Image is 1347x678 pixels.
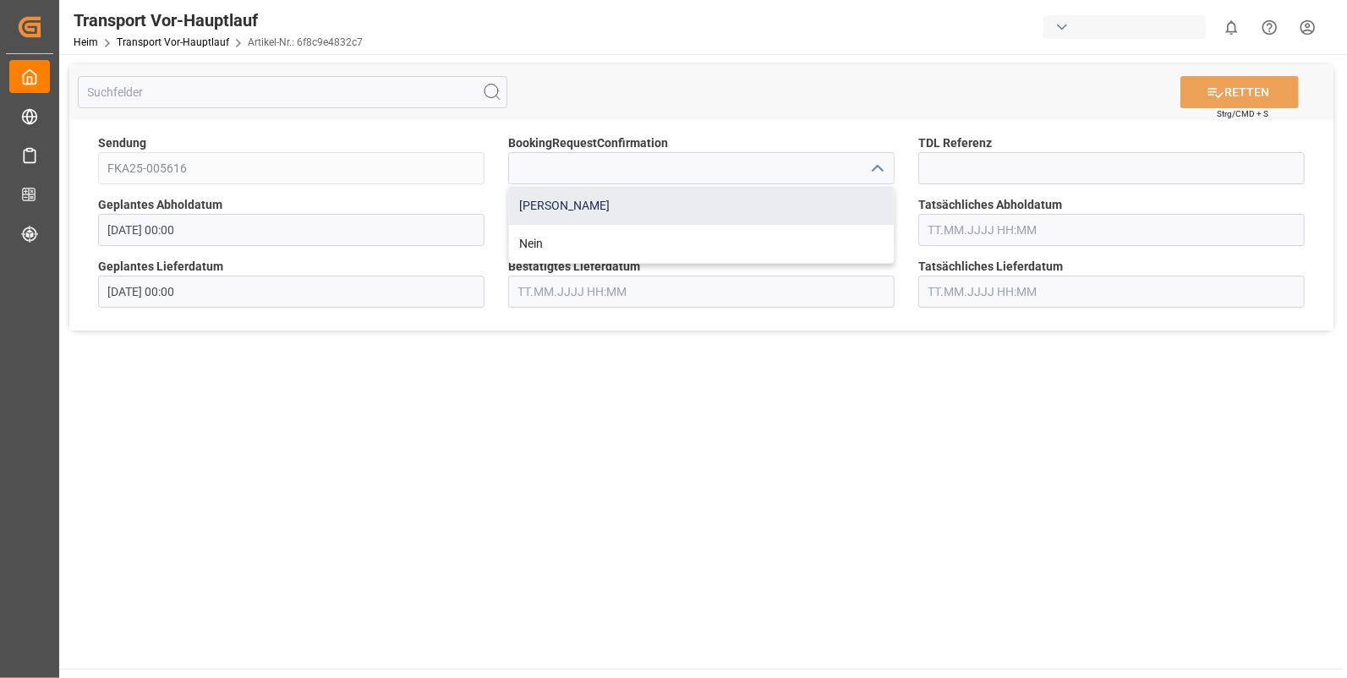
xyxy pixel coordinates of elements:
div: [PERSON_NAME] [509,187,894,225]
font: BookingRequestConfirmation [508,136,668,150]
div: Nein [509,225,894,263]
font: TDL Referenz [918,136,992,150]
font: Bestätigtes Lieferdatum [508,260,640,273]
input: Suchfelder [78,76,507,108]
font: RETTEN [1224,84,1269,101]
font: Tatsächliches Lieferdatum [918,260,1063,273]
input: TT.MM.JJJJ HH:MM [508,276,895,308]
input: TT.MM.JJJJ HH:MM [918,214,1305,246]
a: Transport Vor-Hauptlauf [117,36,229,48]
button: 0 neue Benachrichtigungen anzeigen [1213,8,1251,46]
input: TT.MM.JJJJ HH:MM [918,276,1305,308]
font: Geplantes Lieferdatum [98,260,223,273]
button: Hilfe-Center [1251,8,1289,46]
span: Strg/CMD + S [1217,107,1268,120]
font: Sendung [98,136,146,150]
input: TT.MM.JJJJ HH:MM [98,276,485,308]
button: RETTEN [1180,76,1299,108]
div: Transport Vor-Hauptlauf [74,8,363,33]
a: Heim [74,36,98,48]
button: Menü schließen [863,156,889,182]
font: Tatsächliches Abholdatum [918,198,1062,211]
input: TT.MM.JJJJ HH:MM [98,214,485,246]
font: Geplantes Abholdatum [98,198,222,211]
